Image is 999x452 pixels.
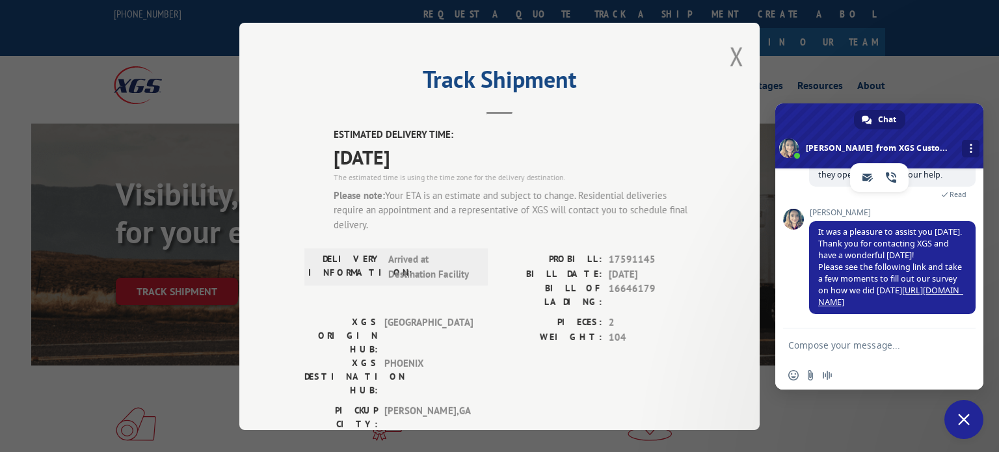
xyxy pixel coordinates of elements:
[334,142,695,171] span: [DATE]
[304,404,378,431] label: PICKUP CITY:
[499,282,602,309] label: BILL OF LADING:
[499,267,602,282] label: BILL DATE:
[334,171,695,183] div: The estimated time is using the time zone for the delivery destination.
[499,315,602,330] label: PIECES:
[854,110,905,129] a: Chat
[609,315,695,330] span: 2
[308,252,382,282] label: DELIVERY INFORMATION:
[609,330,695,345] span: 104
[499,330,602,345] label: WEIGHT:
[384,356,472,397] span: PHOENIX
[609,282,695,309] span: 16646179
[788,328,944,361] textarea: Compose your message...
[609,267,695,282] span: [DATE]
[818,226,963,308] span: It was a pleasure to assist you [DATE]. Thank you for contacting XGS and have a wonderful [DATE]!...
[499,252,602,267] label: PROBILL:
[822,370,832,380] span: Audio message
[334,189,385,201] strong: Please note:
[609,252,695,267] span: 17591145
[334,188,695,232] div: Your ETA is an estimate and subject to change. Residential deliveries require an appointment and ...
[384,404,472,431] span: [PERSON_NAME] , GA
[384,315,472,356] span: [GEOGRAPHIC_DATA]
[304,70,695,95] h2: Track Shipment
[304,315,378,356] label: XGS ORIGIN HUB:
[818,285,963,308] a: [URL][DOMAIN_NAME]
[809,208,976,217] span: [PERSON_NAME]
[334,127,695,142] label: ESTIMATED DELIVERY TIME:
[788,370,799,380] span: Insert an emoji
[950,190,966,199] span: Read
[805,370,816,380] span: Send a file
[856,166,879,189] a: email
[944,400,983,439] a: Close chat
[878,110,896,129] span: Chat
[388,252,476,282] span: Arrived at Destination Facility
[729,39,743,73] button: Close modal
[879,166,903,189] a: phone
[304,356,378,397] label: XGS DESTINATION HUB:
